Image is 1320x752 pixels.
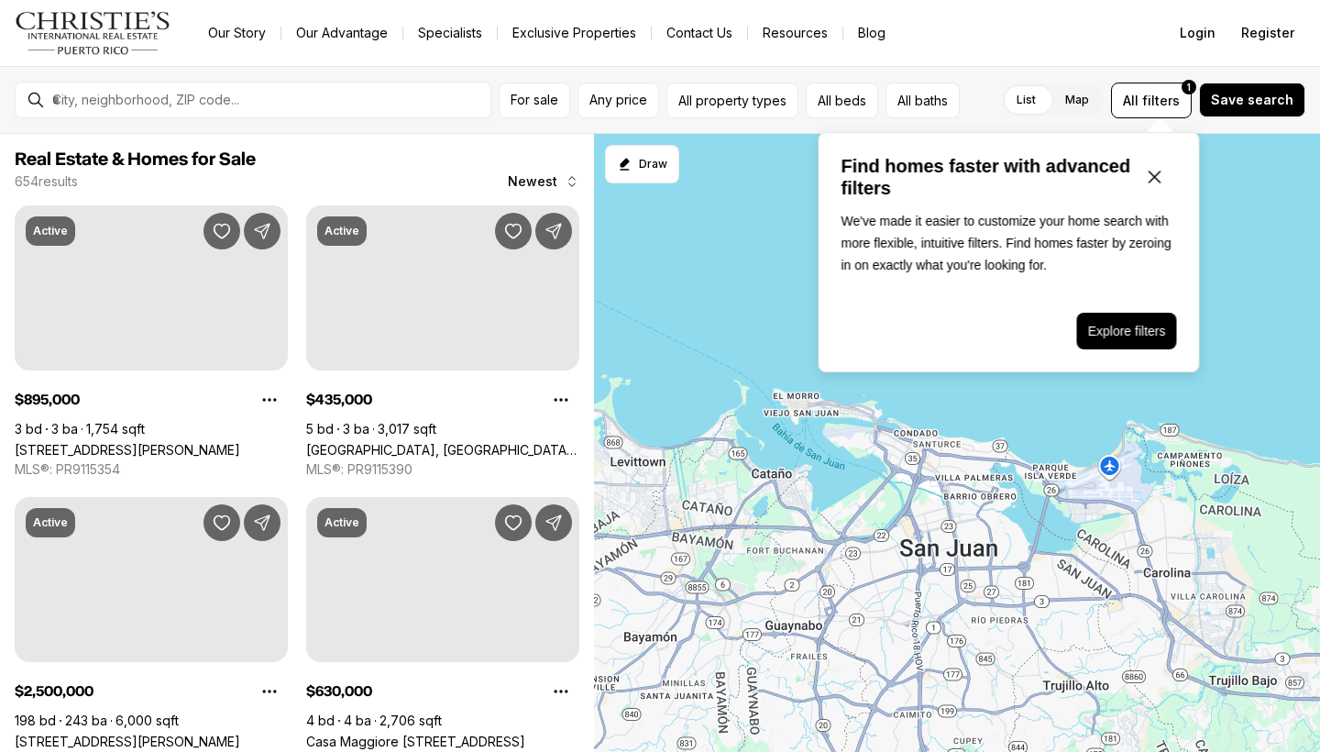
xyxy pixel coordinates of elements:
button: All beds [806,83,878,118]
button: Allfilters1 [1111,83,1192,118]
a: Exclusive Properties [498,20,651,46]
span: 1 [1187,80,1191,94]
span: Save search [1211,93,1293,107]
p: Active [324,224,359,238]
p: Find homes faster with advanced filters [841,155,1133,199]
span: Newest [508,174,557,189]
button: Login [1169,15,1226,51]
button: For sale [499,83,570,118]
p: Active [33,515,68,530]
a: College Park IV LOVAINA, SAN JUAN PR, 00921 [306,442,579,458]
label: Map [1050,83,1104,116]
button: All property types [666,83,798,118]
a: Resources [748,20,842,46]
button: Share Property [535,213,572,249]
p: 654 results [15,174,78,189]
button: Start drawing [605,145,679,183]
p: Active [324,515,359,530]
span: Real Estate & Homes for Sale [15,150,256,169]
a: Blog [843,20,900,46]
span: Register [1241,26,1294,40]
a: Casa Maggiore 400 CALLE UNIÓN #202, GUAYNABO PR, 00971 [306,734,525,749]
button: Property options [543,673,579,710]
p: We've made it easier to customize your home search with more flexible, intuitive filters. Find ho... [841,210,1177,276]
span: All [1123,91,1138,110]
button: Save Property: 2256 CACIQUE [203,504,240,541]
a: 2256 CACIQUE, SAN JUAN PR, 00913 [15,734,240,749]
button: Close popover [1133,155,1177,199]
label: List [1002,83,1050,116]
a: Our Story [193,20,280,46]
button: All baths [885,83,960,118]
button: Register [1230,15,1305,51]
button: Property options [251,673,288,710]
button: Save search [1199,83,1305,117]
img: logo [15,11,171,55]
button: Contact Us [652,20,747,46]
button: Newest [497,163,590,200]
span: filters [1142,91,1180,110]
span: Login [1180,26,1215,40]
a: 100 DEL MUELLE #1905, SAN JUAN PR, 00901 [15,442,240,458]
button: Share Property [244,504,280,541]
span: Any price [589,93,647,107]
button: Share Property [244,213,280,249]
button: Save Property: College Park IV LOVAINA [495,213,532,249]
span: For sale [511,93,558,107]
button: Save Property: Casa Maggiore 400 CALLE UNIÓN #202 [495,504,532,541]
button: Explore filters [1077,313,1177,349]
button: Property options [543,382,579,418]
a: Our Advantage [281,20,402,46]
button: Property options [251,382,288,418]
button: Any price [577,83,659,118]
button: Save Property: 100 DEL MUELLE #1905 [203,213,240,249]
button: Share Property [535,504,572,541]
a: Specialists [403,20,497,46]
p: Active [33,224,68,238]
